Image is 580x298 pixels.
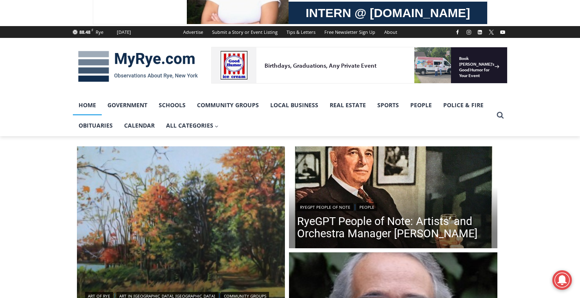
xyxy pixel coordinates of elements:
div: Birthdays, Graduations, Any Private Event [53,15,201,22]
a: About [380,26,402,38]
h4: Book [PERSON_NAME]'s Good Humor for Your Event [248,9,283,31]
div: "At the 10am stand-up meeting, each intern gets a chance to take [PERSON_NAME] and the other inte... [206,0,385,79]
a: RyeGPT People of Note [297,203,353,211]
span: 88.48 [79,29,90,35]
img: MyRye.com [73,45,203,88]
a: Police & Fire [438,95,489,115]
div: [DATE] [117,29,131,36]
a: Advertise [179,26,208,38]
a: X [486,27,496,37]
a: Facebook [453,27,462,37]
a: Open Tues. - Sun. [PHONE_NUMBER] [0,82,82,102]
button: Child menu of All Categories [160,115,225,136]
span: Intern @ [DOMAIN_NAME] [213,81,377,99]
a: Linkedin [475,27,485,37]
a: YouTube [498,27,508,37]
a: Read More RyeGPT People of Note: Artists’ and Orchestra Manager Arthur Judson [289,146,497,251]
a: Home [73,95,102,115]
div: Rye [96,29,103,36]
div: "...watching a master [PERSON_NAME] chef prepare an omakase meal is fascinating dinner theater an... [84,51,120,97]
a: RyeGPT People of Note: Artists’ and Orchestra Manager [PERSON_NAME] [297,215,489,240]
a: Government [102,95,153,115]
span: F [92,28,93,32]
a: Community Groups [191,95,265,115]
a: Book [PERSON_NAME]'s Good Humor for Your Event [242,2,294,37]
nav: Primary Navigation [73,95,493,136]
a: People [357,203,377,211]
a: Instagram [464,27,474,37]
a: Schools [153,95,191,115]
a: Tips & Letters [282,26,320,38]
a: People [405,95,438,115]
a: Sports [372,95,405,115]
button: View Search Form [493,108,508,123]
div: | [297,201,489,211]
a: Free Newsletter Sign Up [320,26,380,38]
img: (PHOTO: Lord Calvert Whiskey ad, featuring Arthur Judson, 1946. Public Domain.) [289,146,497,251]
a: Real Estate [324,95,372,115]
span: Open Tues. - Sun. [PHONE_NUMBER] [2,84,80,115]
a: Obituaries [73,115,118,136]
nav: Secondary Navigation [179,26,402,38]
a: Local Business [265,95,324,115]
a: Intern @ [DOMAIN_NAME] [196,79,394,102]
a: Calendar [118,115,160,136]
a: Submit a Story or Event Listing [208,26,282,38]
